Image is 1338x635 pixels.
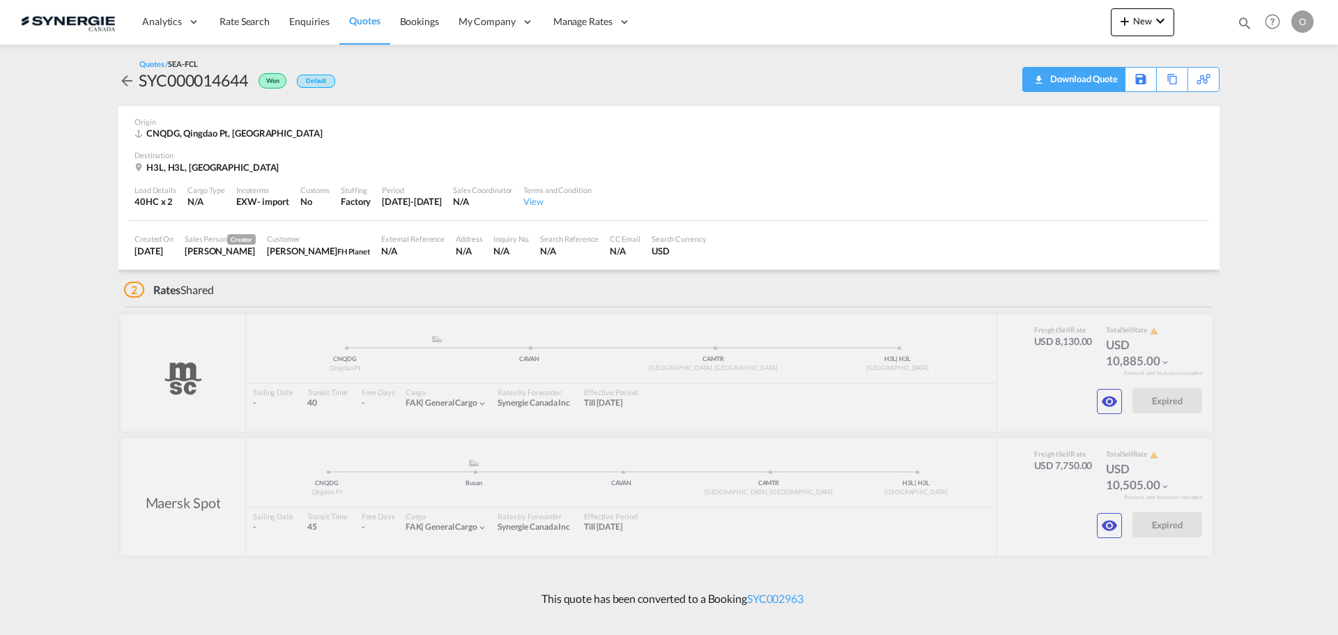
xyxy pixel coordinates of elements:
span: Won [266,77,283,90]
span: FH Planet [337,247,370,256]
div: O [1291,10,1314,33]
div: - import [257,195,289,208]
span: 2 [124,282,144,298]
div: Help [1261,10,1291,35]
div: Kodi Weerasinghe [267,245,370,257]
md-icon: icon-magnify [1237,15,1252,31]
div: CC Email [610,234,640,244]
div: External Reference [381,234,445,244]
div: icon-arrow-left [118,69,139,91]
div: 21 Sep 2025 [382,195,442,208]
span: Creator [227,234,256,245]
p: This quote has been converted to a Booking [535,591,803,606]
div: 40HC x 2 [134,195,176,208]
div: N/A [610,245,640,257]
div: N/A [453,195,512,208]
div: Rosa Ho [185,245,256,257]
div: Default [297,75,335,88]
button: icon-eye [1097,389,1122,414]
div: SYC000014644 [139,69,248,91]
div: Terms and Condition [523,185,591,195]
span: Rate Search [220,15,270,27]
div: Save As Template [1125,68,1156,91]
div: H3L, H3L, Canada [134,161,282,174]
span: CNQDG, Qingdao Pt, [GEOGRAPHIC_DATA] [146,128,322,139]
div: Shared [124,282,214,298]
div: Factory Stuffing [341,195,371,208]
div: N/A [493,245,529,257]
span: Bookings [400,15,439,27]
div: Download Quote [1047,68,1118,90]
div: Stuffing [341,185,371,195]
div: N/A [540,245,598,257]
div: Incoterms [236,185,289,195]
div: Origin [134,116,1204,127]
div: Quotes /SEA-FCL [139,59,198,69]
div: Search Reference [540,234,598,244]
span: Help [1261,10,1284,33]
div: N/A [456,245,482,257]
a: SYC002963 [747,592,803,605]
span: Quotes [349,15,380,26]
div: Sales Coordinator [453,185,512,195]
div: Load Details [134,185,176,195]
md-icon: icon-arrow-left [118,72,135,89]
md-icon: icon-eye [1101,517,1118,534]
span: Rates [153,283,181,296]
button: icon-plus 400-fgNewicon-chevron-down [1111,8,1174,36]
div: icon-magnify [1237,15,1252,36]
div: Customs [300,185,330,195]
div: View [523,195,591,208]
md-icon: icon-chevron-down [1152,13,1169,29]
img: 1f56c880d42311ef80fc7dca854c8e59.png [21,6,115,38]
div: Created On [134,234,174,244]
span: SEA-FCL [168,59,197,68]
div: EXW [236,195,257,208]
div: Address [456,234,482,244]
div: Search Currency [652,234,707,244]
div: CNQDG, Qingdao Pt, Asia Pacific [134,127,325,139]
div: 9 Sep 2025 [134,245,174,257]
span: Manage Rates [553,15,613,29]
md-icon: icon-eye [1101,393,1118,410]
div: No [300,195,330,208]
div: Download Quote [1030,68,1118,90]
div: USD [652,245,707,257]
div: N/A [381,245,445,257]
div: N/A [187,195,225,208]
span: Analytics [142,15,182,29]
div: Won [248,69,290,91]
div: Customer [267,234,370,244]
div: Period [382,185,442,195]
div: Cargo Type [187,185,225,195]
span: New [1116,15,1169,26]
div: Inquiry No. [493,234,529,244]
md-icon: icon-download [1030,70,1047,80]
div: Destination [134,150,1204,160]
div: Sales Person [185,234,256,245]
button: icon-eye [1097,513,1122,538]
span: My Company [459,15,516,29]
div: Quote PDF is not available at this time [1030,68,1118,90]
md-icon: icon-plus 400-fg [1116,13,1133,29]
span: Enquiries [289,15,330,27]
